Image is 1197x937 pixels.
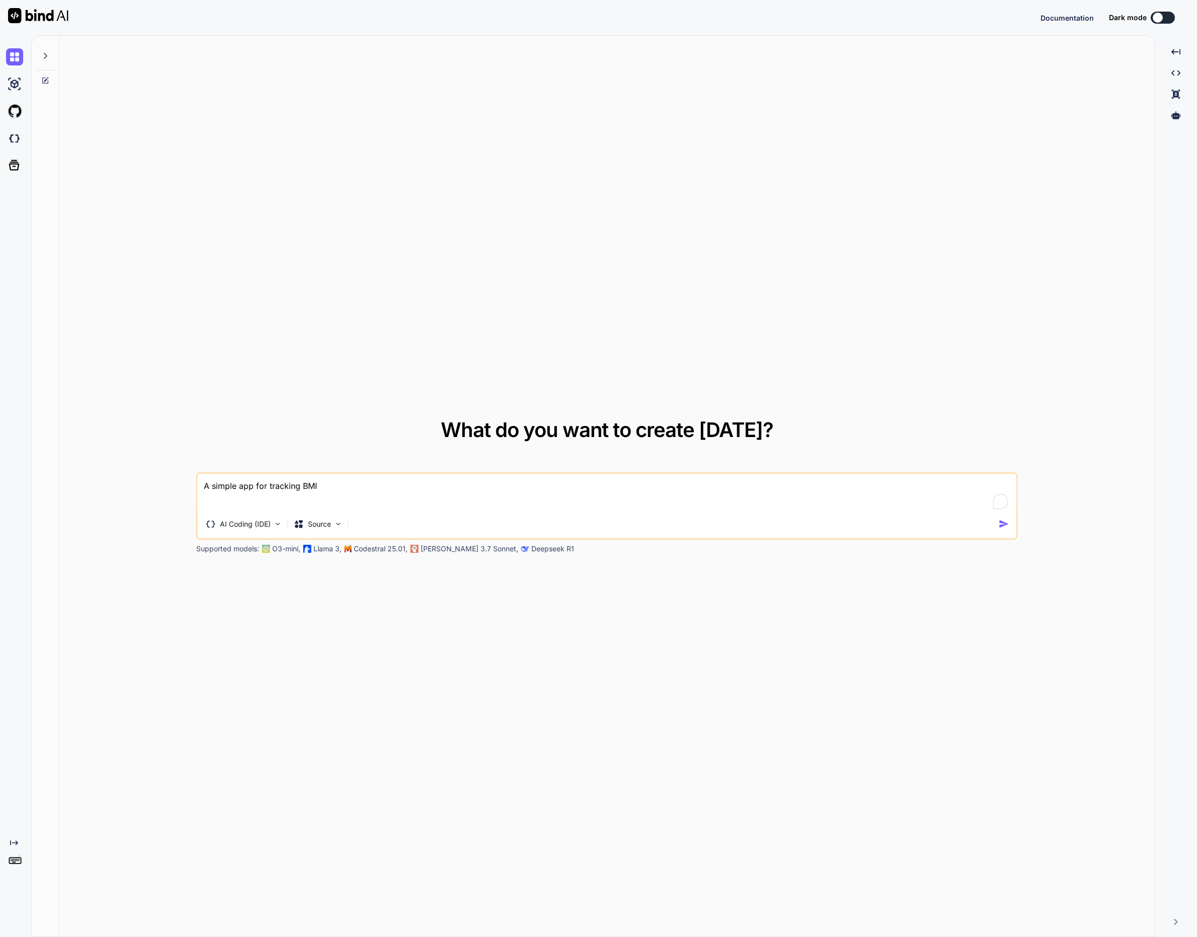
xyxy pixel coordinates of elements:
[421,544,518,554] p: [PERSON_NAME] 3.7 Sonnet,
[521,545,529,553] img: claude
[262,545,270,553] img: GPT-4
[6,130,23,147] img: darkCloudIdeIcon
[531,544,574,554] p: Deepseek R1
[6,103,23,120] img: githubLight
[6,48,23,65] img: chat
[308,519,331,529] p: Source
[334,520,343,528] img: Pick Models
[1109,13,1147,23] span: Dark mode
[303,545,311,553] img: Llama2
[274,520,282,528] img: Pick Tools
[411,545,419,553] img: claude
[272,544,300,554] p: O3-mini,
[196,544,259,554] p: Supported models:
[220,519,271,529] p: AI Coding (IDE)
[1041,14,1094,22] span: Documentation
[999,519,1009,529] img: icon
[6,76,23,93] img: ai-studio
[8,8,68,23] img: Bind AI
[198,474,1016,511] textarea: To enrich screen reader interactions, please activate Accessibility in Grammarly extension settings
[345,545,352,552] img: Mistral-AI
[313,544,342,554] p: Llama 3,
[354,544,408,554] p: Codestral 25.01,
[441,417,773,442] span: What do you want to create [DATE]?
[1041,13,1094,23] button: Documentation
